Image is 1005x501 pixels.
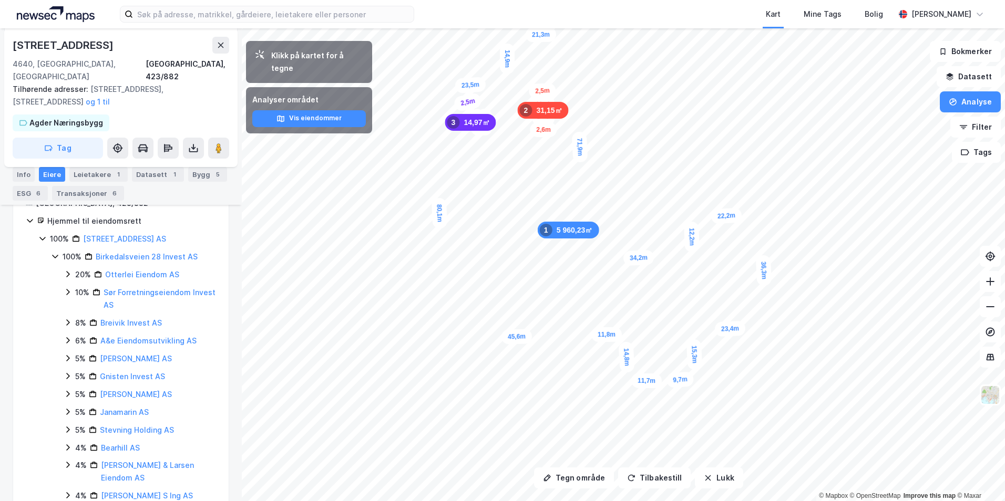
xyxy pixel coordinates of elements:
div: 5% [75,352,86,365]
div: Map marker [686,339,703,370]
div: 4640, [GEOGRAPHIC_DATA], [GEOGRAPHIC_DATA] [13,58,146,83]
button: Tilbakestill [618,467,691,488]
div: Bygg [188,167,227,182]
div: Map marker [531,95,547,126]
div: Datasett [132,167,184,182]
input: Søk på adresse, matrikkel, gårdeiere, leietakere eller personer [133,6,414,22]
div: 4% [75,442,87,454]
div: 5% [75,370,86,383]
div: Map marker [666,371,694,388]
a: Birkedalsveien 28 Invest AS [96,252,198,261]
div: 6% [75,335,86,347]
div: Agder Næringsbygg [29,117,103,129]
div: Map marker [526,27,557,42]
a: Mapbox [819,492,848,499]
div: 1 [169,169,180,180]
a: Improve this map [904,492,956,499]
div: Map marker [756,255,772,286]
div: Map marker [432,197,448,228]
div: Map marker [538,222,599,238]
div: Map marker [623,250,654,266]
div: Map marker [572,131,588,162]
div: Map marker [631,373,662,389]
div: 1 [540,224,552,236]
div: 5% [75,388,86,401]
div: Map marker [453,92,483,112]
a: Gnisten Invest AS [100,372,165,381]
div: Map marker [477,109,493,136]
button: Lukk [695,467,743,488]
div: 2 [519,104,532,117]
div: Map marker [517,102,568,119]
div: Map marker [591,327,622,342]
button: Vis eiendommer [252,110,366,127]
div: Map marker [529,83,557,99]
div: 6 [33,188,44,199]
div: Map marker [618,341,634,373]
div: 1 [113,169,124,180]
a: [PERSON_NAME] & Larsen Eiendom AS [101,461,194,482]
div: Map marker [500,44,515,74]
div: Map marker [501,329,532,345]
a: Sør Forretningseiendom Invest AS [104,288,216,309]
div: ESG [13,186,48,201]
div: Info [13,167,35,182]
a: Otterlei Eiendom AS [105,270,179,279]
div: Bolig [865,8,883,20]
button: Tag [13,138,103,159]
div: [STREET_ADDRESS] [13,37,116,54]
div: [GEOGRAPHIC_DATA], 423/882 [146,58,229,83]
div: 20% [75,268,91,281]
button: Tegn område [534,467,614,488]
div: Transaksjoner [52,186,124,201]
div: Leietakere [69,167,128,182]
a: Janamarin AS [100,408,149,416]
div: 5% [75,424,86,436]
div: [STREET_ADDRESS], [STREET_ADDRESS] [13,83,221,108]
div: Klikk på kartet for å tegne [271,49,364,75]
a: Breivik Invest AS [100,318,162,327]
div: Mine Tags [804,8,842,20]
iframe: Chat Widget [952,451,1005,501]
div: Map marker [445,114,496,131]
div: Map marker [684,222,700,253]
button: Bokmerker [930,41,1001,62]
div: 5 [212,169,223,180]
div: 8% [75,317,86,329]
div: 4% [75,459,87,472]
a: OpenStreetMap [850,492,901,499]
button: Analyse [940,91,1001,112]
div: Kontrollprogram for chat [952,451,1005,501]
button: Filter [950,117,1001,138]
div: Map marker [714,321,745,337]
button: Datasett [937,66,1001,87]
div: Kart [766,8,781,20]
div: Map marker [455,77,486,93]
img: logo.a4113a55bc3d86da70a041830d287a7e.svg [17,6,95,22]
div: Map marker [711,207,742,224]
div: 100% [50,233,69,245]
a: Bearhill AS [101,443,140,452]
a: [STREET_ADDRESS] AS [83,234,166,243]
div: Analyser området [252,93,366,106]
div: Eiere [39,167,65,182]
button: Tags [952,142,1001,163]
div: Hjemmel til eiendomsrett [47,215,216,227]
a: [PERSON_NAME] S Ing AS [101,491,193,500]
div: 10% [75,286,89,299]
div: Map marker [539,95,555,126]
span: Tilhørende adresser: [13,85,90,93]
a: [PERSON_NAME] AS [100,354,172,363]
div: Map marker [530,122,557,137]
a: A&e Eiendomsutvikling AS [100,336,197,345]
div: 5% [75,406,86,419]
div: 6 [109,188,120,199]
a: Stevning Holding AS [100,425,174,434]
a: [PERSON_NAME] AS [100,390,172,399]
img: Z [980,385,1000,405]
div: [PERSON_NAME] [911,8,971,20]
div: 100% [63,250,81,263]
div: 3 [447,116,459,129]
